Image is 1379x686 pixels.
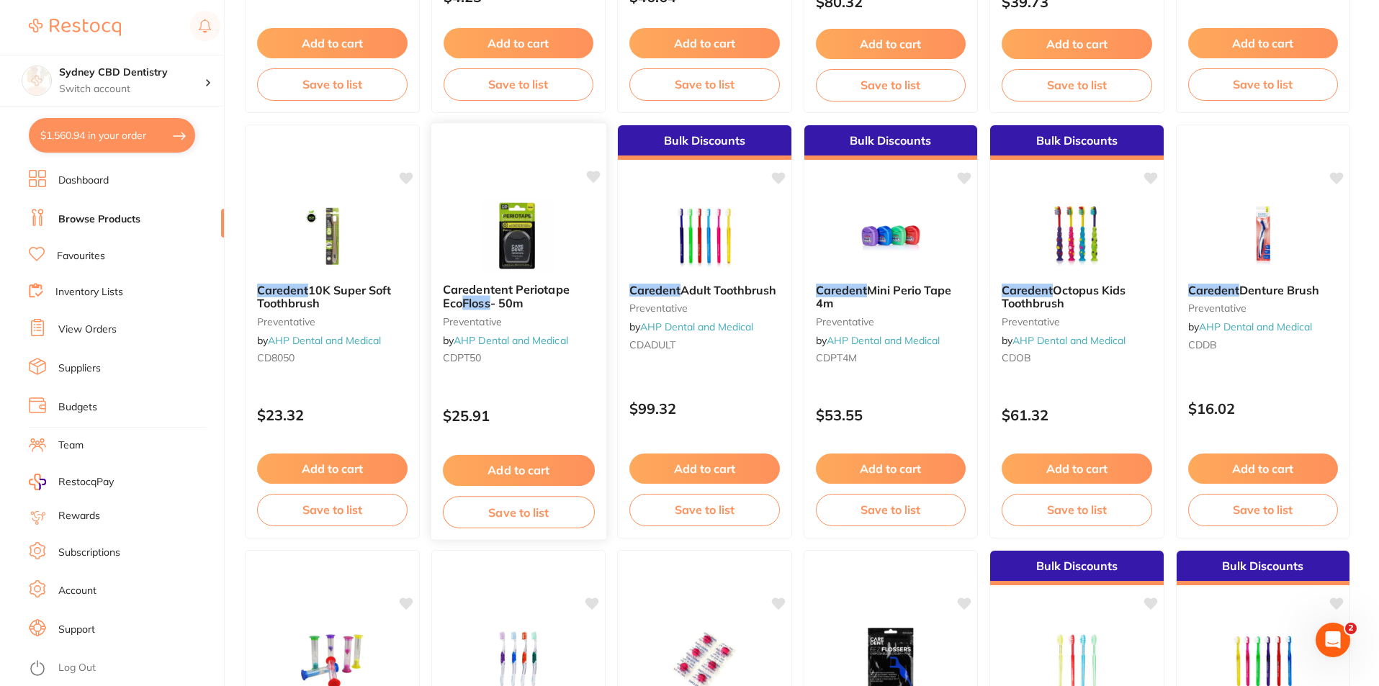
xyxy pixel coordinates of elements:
[29,657,220,680] button: Log Out
[1316,623,1350,657] iframe: Intercom live chat
[454,334,568,347] a: AHP Dental and Medical
[442,334,567,347] span: by
[257,68,408,100] button: Save to list
[990,125,1164,160] div: Bulk Discounts
[1002,453,1152,484] button: Add to cart
[1002,334,1126,347] span: by
[59,66,205,80] h4: Sydney CBD Dentistry
[1216,200,1310,272] img: Caredent Denture Brush
[257,284,408,310] b: Caredent 10K Super Soft Toothbrush
[1188,494,1339,525] button: Save to list
[1012,334,1126,347] a: AHP Dental and Medical
[29,474,114,490] a: RestocqPay
[22,66,51,95] img: Sydney CBD Dentistry
[1188,320,1312,333] span: by
[618,125,791,160] div: Bulk Discounts
[1002,316,1152,328] small: preventative
[442,283,594,310] b: Caredentent Periotape Eco Floss - 50m
[444,28,594,58] button: Add to cart
[471,199,565,271] img: Caredentent Periotape Eco Floss - 50m
[816,316,966,328] small: preventative
[257,283,308,297] em: Caredent
[816,284,966,310] b: Caredent Mini Perio Tape 4m
[1345,623,1357,634] span: 2
[257,494,408,525] button: Save to list
[1002,69,1152,101] button: Save to list
[257,283,391,310] span: 10K Super Soft Toothbrush
[58,661,96,675] a: Log Out
[1030,200,1123,272] img: Caredent Octopus Kids Toothbrush
[1188,400,1339,417] p: $16.02
[827,334,940,347] a: AHP Dental and Medical
[257,351,295,364] span: CD8050
[629,494,780,525] button: Save to list
[1002,494,1152,525] button: Save to list
[1188,284,1339,297] b: Caredent Denture Brush
[58,584,96,598] a: Account
[1002,283,1126,310] span: Octopus Kids Toothbrush
[257,407,408,423] p: $23.32
[680,283,776,297] span: Adult Toothbrush
[58,173,109,188] a: Dashboard
[629,283,680,297] em: Caredent
[816,334,940,347] span: by
[1239,283,1319,297] span: Denture Brush
[1002,283,1053,297] em: Caredent
[816,283,867,297] em: Caredent
[58,322,117,337] a: View Orders
[58,400,97,415] a: Budgets
[990,551,1164,585] div: Bulk Discounts
[58,212,140,227] a: Browse Products
[58,546,120,560] a: Subscriptions
[58,509,100,523] a: Rewards
[657,200,751,272] img: Caredent Adult Toothbrush
[442,407,594,424] p: $25.91
[58,475,114,489] span: RestocqPay
[1002,29,1152,59] button: Add to cart
[442,282,569,310] span: Caredentent Periotape Eco
[58,623,95,637] a: Support
[816,283,951,310] span: Mini Perio Tape 4m
[1188,28,1339,58] button: Add to cart
[1002,284,1152,310] b: Caredent Octopus Kids Toothbrush
[268,334,381,347] a: AHP Dental and Medical
[629,338,675,351] span: CDADULT
[442,496,594,528] button: Save to list
[1188,338,1217,351] span: CDDB
[58,438,84,453] a: Team
[629,400,780,417] p: $99.32
[816,69,966,101] button: Save to list
[257,334,381,347] span: by
[29,474,46,490] img: RestocqPay
[55,285,123,299] a: Inventory Lists
[816,494,966,525] button: Save to list
[462,296,490,310] em: Floss
[1199,320,1312,333] a: AHP Dental and Medical
[257,316,408,328] small: preventative
[816,407,966,423] p: $53.55
[844,200,938,272] img: Caredent Mini Perio Tape 4m
[816,29,966,59] button: Add to cart
[629,320,753,333] span: by
[816,351,857,364] span: CDPT4M
[257,28,408,58] button: Add to cart
[442,315,594,327] small: preventative
[629,453,780,484] button: Add to cart
[1002,351,1031,364] span: CDOB
[629,302,780,314] small: preventative
[29,19,121,36] img: Restocq Logo
[444,68,594,100] button: Save to list
[1188,453,1339,484] button: Add to cart
[442,455,594,486] button: Add to cart
[816,453,966,484] button: Add to cart
[629,28,780,58] button: Add to cart
[629,284,780,297] b: Caredent Adult Toothbrush
[57,249,105,263] a: Favourites
[1002,407,1152,423] p: $61.32
[59,82,205,96] p: Switch account
[58,361,101,376] a: Suppliers
[257,453,408,484] button: Add to cart
[490,296,522,310] span: - 50m
[442,351,481,364] span: CDPT50
[1188,302,1339,314] small: preventative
